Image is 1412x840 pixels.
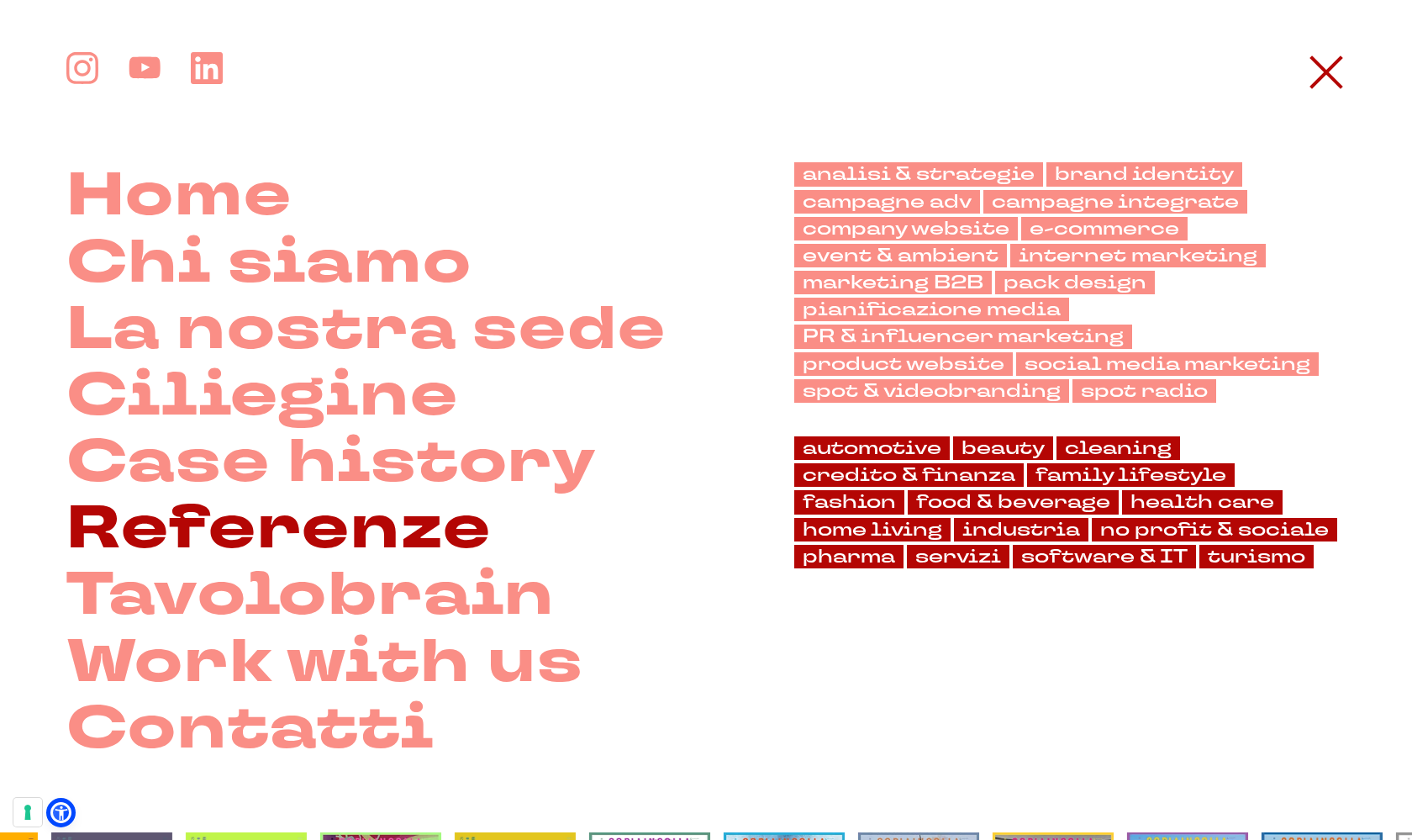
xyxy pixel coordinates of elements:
a: spot & videobranding [794,379,1069,403]
a: event & ambient [794,244,1007,267]
a: servizi [907,545,1009,568]
a: Chi siamo [66,230,472,296]
a: La nostra sede [66,296,666,362]
a: pharma [794,545,904,568]
a: marketing B2B [794,271,992,294]
a: industria [954,518,1088,542]
a: product website [794,352,1013,376]
button: Le tue preferenze relative al consenso per le tecnologie di tracciamento [13,798,42,827]
a: automotive [794,436,950,460]
a: Tavolobrain [66,562,556,628]
a: Contatti [66,695,435,762]
a: family lifestyle [1027,463,1235,487]
a: internet marketing [1010,244,1266,267]
a: PR & influencer marketing [794,325,1132,348]
a: e-commerce [1021,217,1188,240]
a: pianificazione media [794,298,1069,321]
a: beauty [953,436,1053,460]
a: spot radio [1072,379,1216,403]
a: Home [66,162,292,229]
a: Case history [66,429,598,495]
a: social media marketing [1016,352,1319,376]
a: software & IT [1013,545,1196,568]
a: no profit & sociale [1092,518,1337,542]
a: company website [794,217,1018,240]
a: turismo [1199,545,1314,568]
a: pack design [995,271,1155,294]
a: fashion [794,490,904,514]
a: home living [794,518,951,542]
a: Referenze [66,495,492,562]
a: credito & finanza [794,463,1024,487]
a: health care [1122,490,1283,514]
a: food & beverage [908,490,1119,514]
a: cleaning [1056,436,1180,460]
a: Ciliegine [66,362,459,429]
a: analisi & strategie [794,162,1043,186]
a: campagne adv [794,190,980,214]
a: Apri il menu di accessibilità [50,802,71,823]
a: Work with us [66,629,584,695]
a: brand identity [1046,162,1242,186]
a: campagne integrate [983,190,1247,214]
